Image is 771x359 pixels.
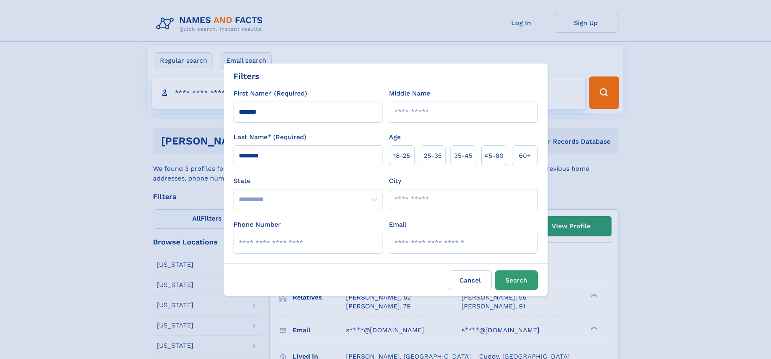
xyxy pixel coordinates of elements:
label: Email [389,220,406,229]
span: 18‑25 [393,151,410,161]
label: Cancel [449,270,492,290]
div: Filters [234,70,259,82]
label: Last Name* (Required) [234,132,306,142]
button: Search [495,270,538,290]
label: State [234,176,382,186]
span: 25‑35 [424,151,442,161]
span: 35‑45 [454,151,472,161]
span: 45‑60 [484,151,503,161]
label: Middle Name [389,89,430,98]
label: Phone Number [234,220,281,229]
label: First Name* (Required) [234,89,307,98]
label: Age [389,132,401,142]
label: City [389,176,401,186]
span: 60+ [519,151,531,161]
